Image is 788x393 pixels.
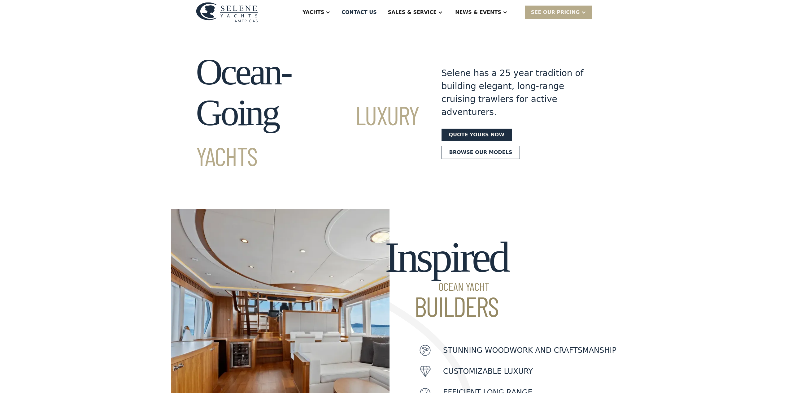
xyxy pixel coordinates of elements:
[196,52,419,174] h1: Ocean-Going
[420,366,431,377] img: icon
[388,9,437,16] div: Sales & Service
[442,129,512,141] a: Quote yours now
[455,9,501,16] div: News & EVENTS
[196,2,258,22] img: logo
[525,6,592,19] div: SEE Our Pricing
[385,281,508,292] span: Ocean Yacht
[385,233,508,320] h2: Inspired
[196,99,419,171] span: Luxury Yachts
[443,366,533,377] p: customizable luxury
[443,345,616,356] p: Stunning woodwork and craftsmanship
[303,9,324,16] div: Yachts
[342,9,377,16] div: Contact US
[385,292,508,320] span: Builders
[531,9,580,16] div: SEE Our Pricing
[442,146,520,159] a: Browse our models
[442,67,584,119] div: Selene has a 25 year tradition of building elegant, long-range cruising trawlers for active adven...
